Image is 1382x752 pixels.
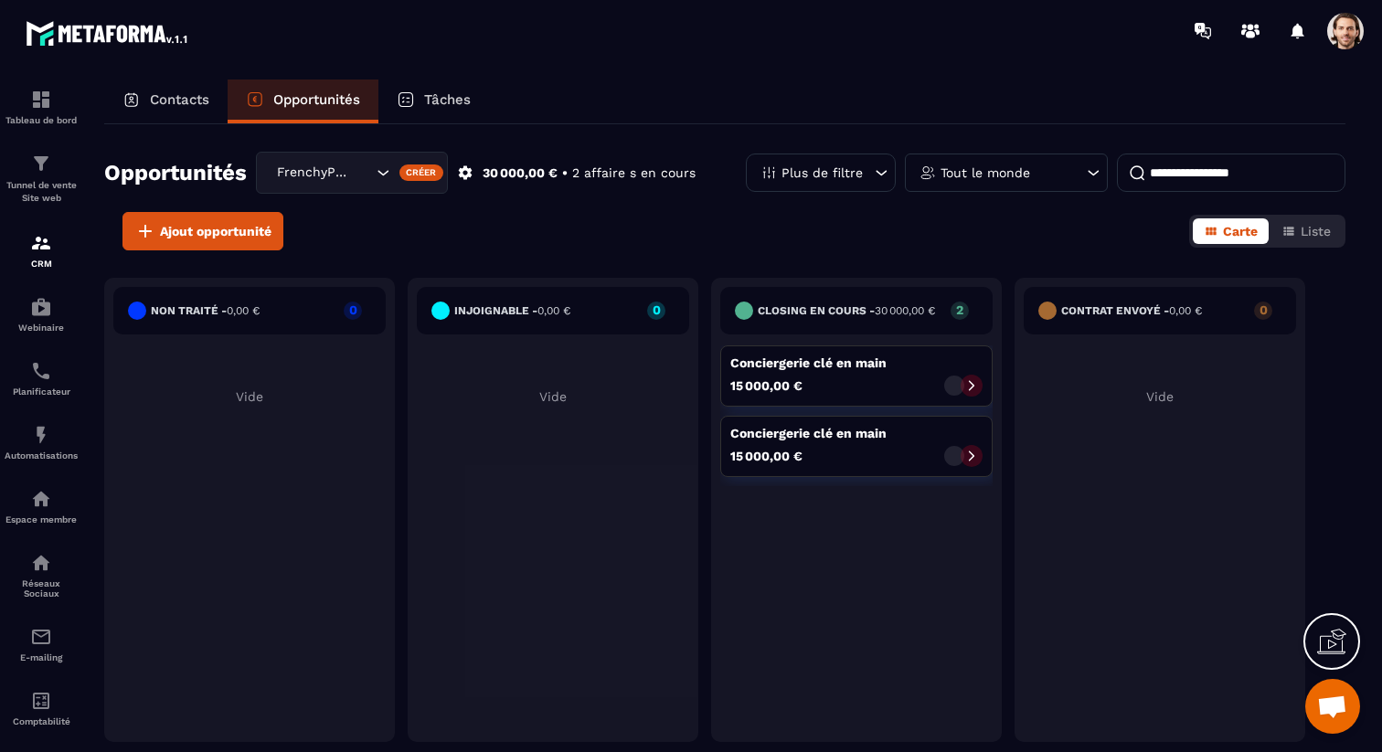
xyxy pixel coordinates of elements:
p: Planificateur [5,387,78,397]
p: Plus de filtre [781,166,863,179]
p: Conciergerie clé en main [730,426,983,440]
a: formationformationTableau de bord [5,75,78,139]
p: Comptabilité [5,716,78,726]
span: 0,00 € [1169,304,1202,317]
span: 0,00 € [537,304,570,317]
h6: Non traité - [151,304,260,317]
p: Vide [417,389,689,404]
a: social-networksocial-networkRéseaux Sociaux [5,538,78,612]
p: 2 [951,303,969,316]
h6: injoignable - [454,304,570,317]
a: schedulerschedulerPlanificateur [5,346,78,410]
p: CRM [5,259,78,269]
p: • [562,164,568,182]
img: scheduler [30,360,52,382]
img: automations [30,488,52,510]
a: Opportunités [228,79,378,123]
a: automationsautomationsEspace membre [5,474,78,538]
p: 30 000,00 € [483,164,558,182]
button: Liste [1270,218,1342,244]
a: accountantaccountantComptabilité [5,676,78,740]
a: Contacts [104,79,228,123]
p: Conciergerie clé en main [730,355,983,370]
p: 15 000,00 € [730,379,803,392]
p: Tâches [424,91,471,108]
h2: Opportunités [104,154,247,191]
p: Opportunités [273,91,360,108]
span: FrenchyPartners [272,163,354,183]
a: automationsautomationsWebinaire [5,282,78,346]
p: Vide [113,389,386,404]
a: automationsautomationsAutomatisations [5,410,78,474]
span: Liste [1301,224,1331,238]
button: Ajout opportunité [122,212,283,250]
span: 30 000,00 € [875,304,935,317]
img: accountant [30,690,52,712]
img: automations [30,296,52,318]
img: email [30,626,52,648]
span: Ajout opportunité [160,222,271,240]
input: Search for option [354,163,372,183]
div: Search for option [256,152,448,194]
img: logo [26,16,190,49]
p: E-mailing [5,652,78,662]
button: Carte [1193,218,1269,244]
p: Réseaux Sociaux [5,578,78,598]
p: Contacts [150,91,209,108]
h6: Closing en cours - [758,304,935,317]
img: formation [30,232,52,254]
div: Créer [399,164,444,181]
p: 0 [647,303,665,316]
a: emailemailE-mailing [5,612,78,676]
p: Espace membre [5,514,78,524]
p: Vide [1024,389,1296,404]
p: 2 affaire s en cours [572,164,696,182]
h6: Contrat envoyé - [1061,304,1202,317]
p: Tout le monde [941,166,1030,179]
p: Tableau de bord [5,115,78,125]
img: social-network [30,552,52,574]
span: 0,00 € [227,304,260,317]
span: Carte [1223,224,1258,238]
p: Webinaire [5,323,78,333]
img: automations [30,424,52,446]
a: formationformationCRM [5,218,78,282]
p: 0 [344,303,362,316]
p: 0 [1254,303,1272,316]
p: 15 000,00 € [730,450,803,462]
p: Automatisations [5,450,78,461]
a: formationformationTunnel de vente Site web [5,139,78,218]
img: formation [30,153,52,175]
p: Tunnel de vente Site web [5,179,78,205]
a: Tâches [378,79,489,123]
div: Ouvrir le chat [1305,679,1360,734]
img: formation [30,89,52,111]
